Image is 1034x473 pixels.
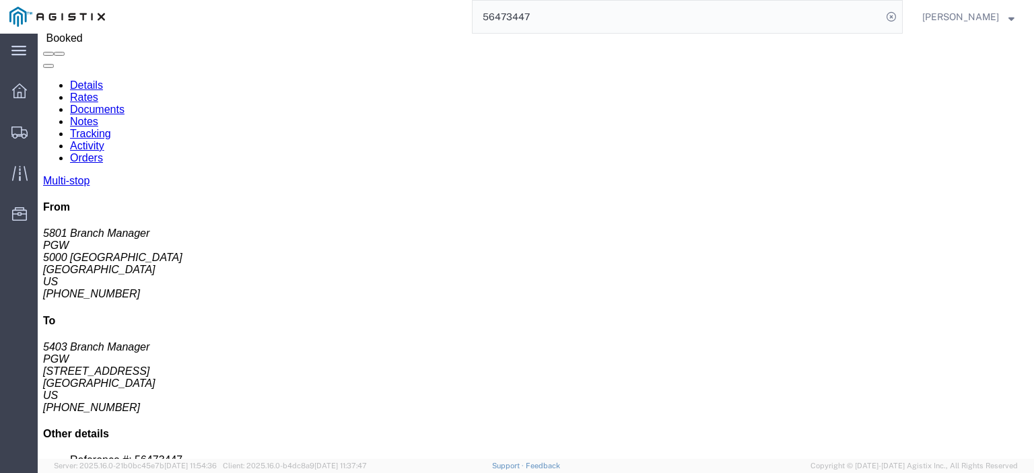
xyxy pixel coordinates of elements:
span: [DATE] 11:37:47 [314,462,367,470]
a: Feedback [526,462,560,470]
a: Support [492,462,526,470]
input: Search for shipment number, reference number [473,1,882,33]
iframe: FS Legacy Container [38,34,1034,459]
img: logo [9,7,105,27]
button: [PERSON_NAME] [922,9,1015,25]
span: [DATE] 11:54:36 [164,462,217,470]
span: Server: 2025.16.0-21b0bc45e7b [54,462,217,470]
span: Copyright © [DATE]-[DATE] Agistix Inc., All Rights Reserved [811,460,1018,472]
span: Jesse Jordan [922,9,999,24]
span: Client: 2025.16.0-b4dc8a9 [223,462,367,470]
